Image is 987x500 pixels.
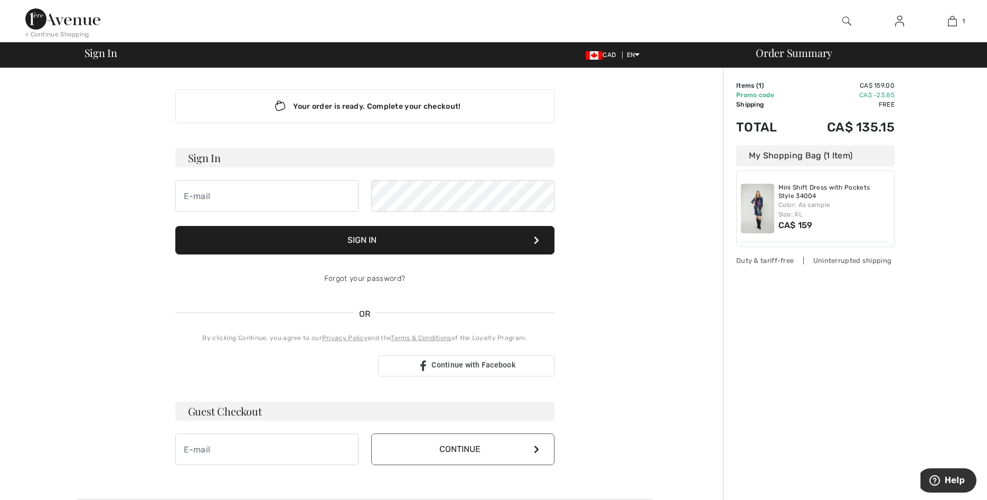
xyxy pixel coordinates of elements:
[175,226,554,254] button: Sign In
[895,15,904,27] img: My Info
[175,89,554,123] div: Your order is ready. Complete your checkout!
[736,81,796,90] td: Items ( )
[778,200,890,219] div: Color: As sample Size: XL
[736,145,895,166] div: My Shopping Bag (1 Item)
[736,100,796,109] td: Shipping
[778,184,890,200] a: Mini Shift Dress with Pockets Style 34004
[586,51,603,60] img: Canadian Dollar
[170,354,375,378] iframe: Sign in with Google Button
[741,184,774,233] img: Mini Shift Dress with Pockets Style 34004
[948,15,957,27] img: My Bag
[796,109,895,145] td: CA$ 135.15
[736,256,895,266] div: Duty & tariff-free | Uninterrupted shipping
[586,51,620,59] span: CAD
[842,15,851,27] img: search the website
[175,433,359,465] input: E-mail
[378,355,554,376] a: Continue with Facebook
[175,402,554,421] h3: Guest Checkout
[391,334,451,342] a: Terms & Conditions
[920,468,976,495] iframe: Opens a widget where you can find more information
[796,100,895,109] td: Free
[887,15,913,28] a: Sign In
[371,433,554,465] button: Continue
[736,109,796,145] td: Total
[354,308,376,320] span: OR
[796,90,895,100] td: CA$ -23.85
[743,48,981,58] div: Order Summary
[736,90,796,100] td: Promo code
[324,274,405,283] a: Forgot your password?
[322,334,368,342] a: Privacy Policy
[25,8,100,30] img: 1ère Avenue
[25,30,89,39] div: < Continue Shopping
[627,51,640,59] span: EN
[796,81,895,90] td: CA$ 159.00
[175,212,359,213] div: Can not be empty
[175,354,370,378] div: Sign in with Google. Opens in new tab
[84,48,117,58] span: Sign In
[431,361,515,369] span: Continue with Facebook
[926,15,978,27] a: 1
[778,220,813,230] span: CA$ 159
[175,180,359,212] input: E-mail
[758,82,762,89] span: 1
[175,333,554,343] div: By clicking Continue, you agree to our and the of the Loyalty Program.
[175,148,554,167] h3: Sign In
[962,16,965,26] span: 1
